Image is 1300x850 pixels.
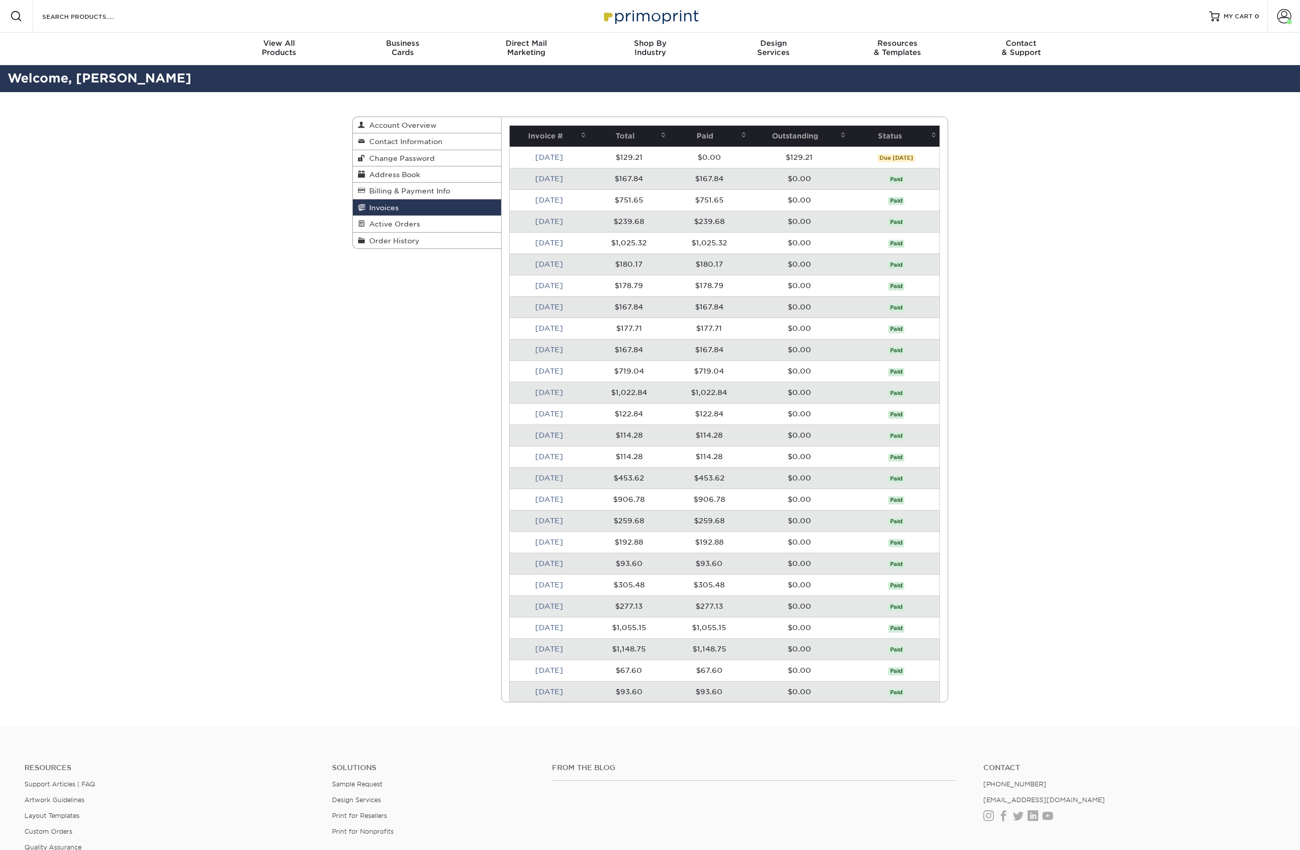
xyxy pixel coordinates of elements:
[888,176,904,184] span: Paid
[888,454,904,462] span: Paid
[589,211,669,232] td: $239.68
[888,689,904,697] span: Paid
[589,446,669,467] td: $114.28
[510,126,589,147] th: Invoice #
[535,153,563,161] a: [DATE]
[750,467,849,489] td: $0.00
[341,39,464,48] span: Business
[535,367,563,375] a: [DATE]
[589,489,669,510] td: $906.78
[750,510,849,531] td: $0.00
[535,431,563,439] a: [DATE]
[365,237,420,245] span: Order History
[353,133,502,150] a: Contact Information
[750,660,849,681] td: $0.00
[589,189,669,211] td: $751.65
[464,39,588,48] span: Direct Mail
[888,347,904,355] span: Paid
[552,763,955,772] h4: From the Blog
[589,318,669,339] td: $177.71
[589,168,669,189] td: $167.84
[589,617,669,638] td: $1,055.15
[888,240,904,248] span: Paid
[669,275,749,296] td: $178.79
[959,39,1083,57] div: & Support
[750,596,849,617] td: $0.00
[535,410,563,418] a: [DATE]
[589,638,669,660] td: $1,148.75
[341,39,464,57] div: Cards
[535,602,563,610] a: [DATE]
[535,260,563,268] a: [DATE]
[669,253,749,275] td: $180.17
[669,531,749,553] td: $192.88
[888,325,904,333] span: Paid
[836,33,959,65] a: Resources& Templates
[365,171,420,179] span: Address Book
[669,403,749,424] td: $122.84
[750,360,849,382] td: $0.00
[24,763,317,772] h4: Resources
[332,828,394,835] a: Print for Nonprofits
[365,121,436,129] span: Account Overview
[589,360,669,382] td: $719.04
[750,211,849,232] td: $0.00
[888,667,904,675] span: Paid
[750,638,849,660] td: $0.00
[535,196,563,204] a: [DATE]
[669,510,749,531] td: $259.68
[3,819,87,846] iframe: Google Customer Reviews
[669,296,749,318] td: $167.84
[41,10,141,22] input: SEARCH PRODUCTS.....
[589,275,669,296] td: $178.79
[712,33,836,65] a: DesignServices
[535,281,563,290] a: [DATE]
[332,763,537,772] h4: Solutions
[888,304,904,312] span: Paid
[877,154,915,162] span: Due [DATE]
[669,467,749,489] td: $453.62
[535,239,563,247] a: [DATE]
[888,646,904,654] span: Paid
[669,681,749,702] td: $93.60
[888,218,904,226] span: Paid
[217,39,341,48] span: View All
[589,660,669,681] td: $67.60
[589,339,669,360] td: $167.84
[888,368,904,376] span: Paid
[24,796,85,804] a: Artwork Guidelines
[588,33,712,65] a: Shop ByIndustry
[217,33,341,65] a: View AllProducts
[669,232,749,253] td: $1,025.32
[669,382,749,403] td: $1,022.84
[589,467,669,489] td: $453.62
[589,253,669,275] td: $180.17
[535,324,563,332] a: [DATE]
[365,204,399,212] span: Invoices
[535,217,563,225] a: [DATE]
[888,411,904,419] span: Paid
[983,763,1276,772] h4: Contact
[959,33,1083,65] a: Contact& Support
[888,475,904,483] span: Paid
[589,382,669,403] td: $1,022.84
[589,574,669,596] td: $305.48
[332,812,387,819] a: Print for Resellers
[669,360,749,382] td: $719.04
[669,446,749,467] td: $114.28
[750,126,849,147] th: Outstanding
[669,617,749,638] td: $1,055.15
[589,553,669,574] td: $93.60
[535,495,563,503] a: [DATE]
[24,780,95,788] a: Support Articles | FAQ
[750,382,849,403] td: $0.00
[888,518,904,526] span: Paid
[365,187,450,195] span: Billing & Payment Info
[669,638,749,660] td: $1,148.75
[836,39,959,48] span: Resources
[535,346,563,354] a: [DATE]
[669,189,749,211] td: $751.65
[669,553,749,574] td: $93.60
[750,553,849,574] td: $0.00
[669,489,749,510] td: $906.78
